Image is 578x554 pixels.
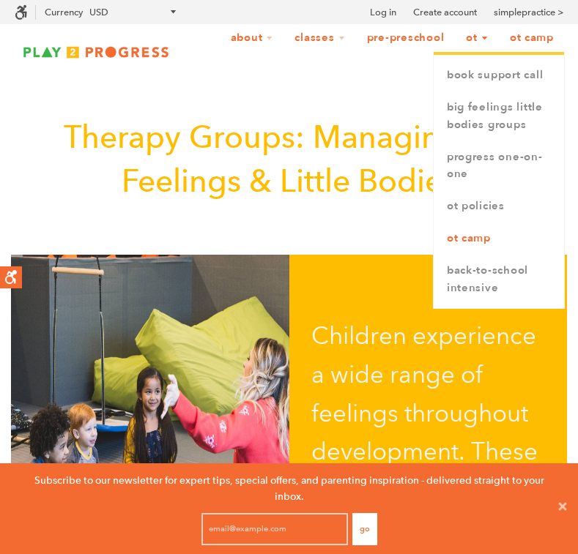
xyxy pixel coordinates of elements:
a: simplepractice > [494,5,563,20]
img: Play2Progress logo [15,43,177,61]
a: OT Camp [500,24,563,52]
button: Go [352,513,377,545]
a: Big Feelings Little Bodies Groups [434,91,564,141]
a: Pre-Preschool [357,24,454,52]
a: About [221,24,283,52]
a: book support call [434,59,564,91]
input: email@example.com [201,513,348,545]
a: Create account [413,5,477,20]
span: Therapy Groups: Managing Big Feelings & Little Bodies [64,118,515,200]
p: Subscribe to our newsletter for expert tips, special offers, and parenting inspiration - delivere... [19,472,559,504]
a: Classes [285,24,354,52]
a: Log in [370,5,396,20]
a: OT Policies [434,190,564,222]
a: OT [456,24,497,52]
a: OT Camp [434,222,564,255]
a: Back-to-School Intensive [434,255,564,304]
a: Progress One-on-One [434,141,564,191]
label: Currency [45,7,83,18]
